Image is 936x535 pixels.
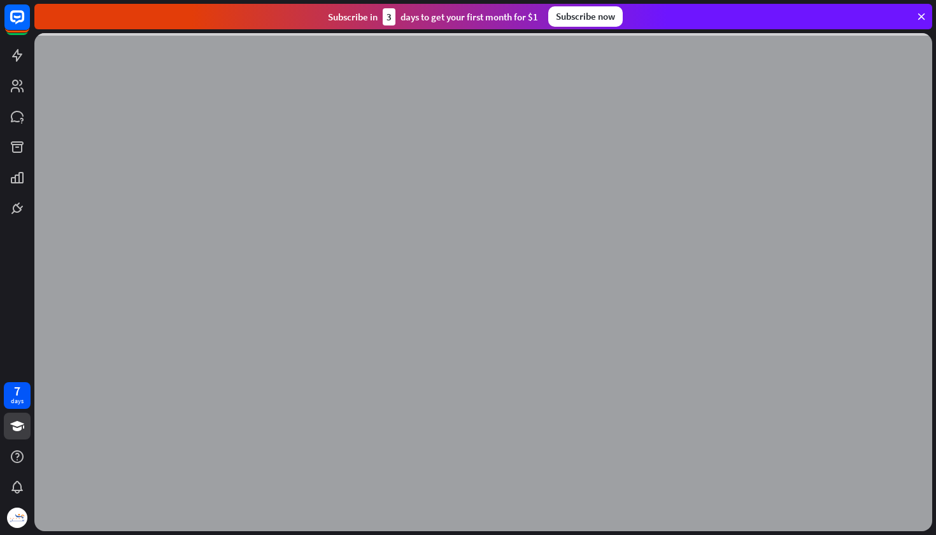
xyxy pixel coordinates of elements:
div: days [11,397,24,406]
a: 7 days [4,382,31,409]
div: 7 [14,385,20,397]
div: Subscribe in days to get your first month for $1 [328,8,538,25]
div: Subscribe now [548,6,623,27]
div: 3 [383,8,395,25]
